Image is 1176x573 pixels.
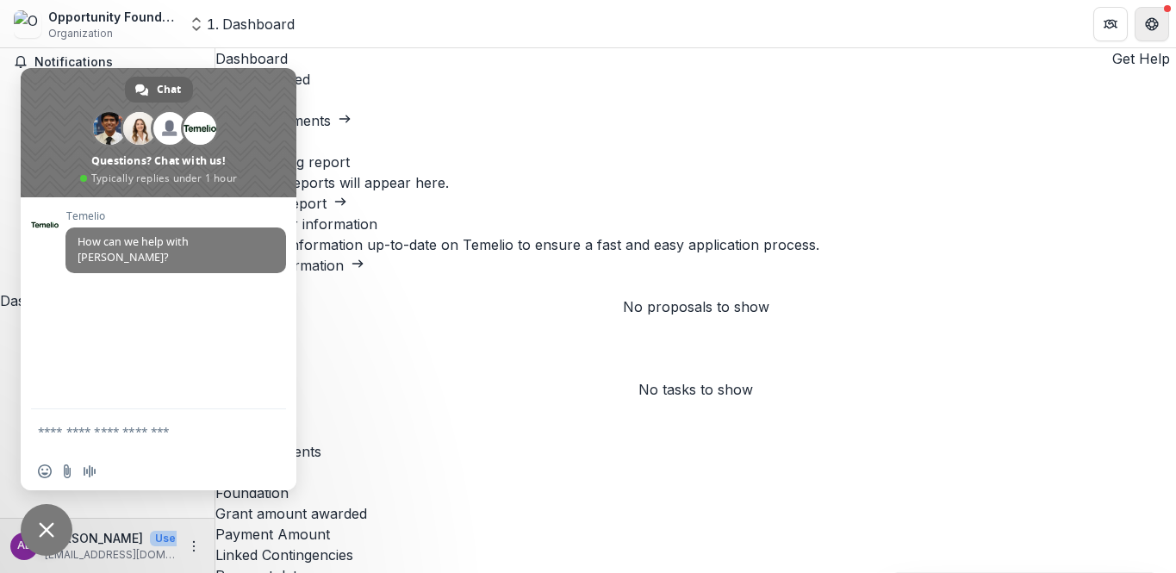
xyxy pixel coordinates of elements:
[215,317,1176,338] p: Viewing 0 of 0
[215,483,1176,503] div: Foundation
[215,462,1176,483] div: Grant
[215,441,1176,462] h2: Grant Payments
[215,503,1176,524] div: Grant amount awarded
[215,545,1176,565] div: Linked Contingencies
[222,14,295,34] div: Dashboard
[184,536,204,557] button: More
[157,77,181,103] span: Chat
[215,358,1176,379] h2: Tasks
[215,152,1176,172] h3: No upcoming report
[1093,7,1128,41] button: Partners
[215,172,1176,193] p: Upcoming reports will appear here.
[38,424,241,439] textarea: Compose your message...
[14,10,41,38] img: Opportunity Foundation
[184,7,208,41] button: Open entity switcher
[45,529,143,547] p: [PERSON_NAME]
[215,234,1176,255] h3: Keep your information up-to-date on Temelio to ensure a fast and easy application process.
[45,547,177,563] p: [EMAIL_ADDRESS][DOMAIN_NAME]
[48,26,113,41] span: Organization
[638,379,753,400] p: No tasks to show
[215,276,1176,296] h2: Proposals
[60,464,74,478] span: Send a file
[215,131,1176,152] h2: Next Report
[83,464,96,478] span: Audio message
[215,90,1176,110] h3: $0.00
[215,214,1176,234] h2: Update your information
[215,524,1176,545] div: Payment Amount
[38,464,52,478] span: Insert an emoji
[48,8,177,26] div: Opportunity Foundation
[21,504,72,556] div: Close chat
[17,540,31,551] div: Anna Elder
[1112,48,1170,69] div: Get Help
[215,48,1176,69] h1: Dashboard
[7,48,208,76] button: Notifications
[623,296,769,317] p: No proposals to show
[78,234,189,265] span: How can we help with [PERSON_NAME]?
[215,400,1176,420] p: Viewing 0 of 0
[34,55,201,70] span: Notifications
[1135,7,1169,41] button: Get Help
[222,14,295,34] nav: breadcrumb
[215,69,1176,90] h2: Total Awarded
[150,531,185,546] p: User
[65,210,286,222] span: Temelio
[125,77,193,103] div: Chat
